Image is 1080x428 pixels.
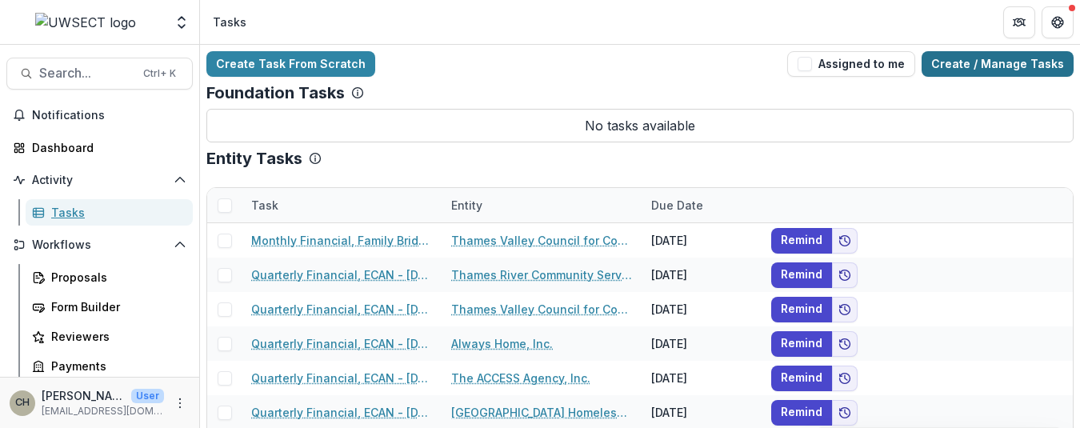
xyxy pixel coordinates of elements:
a: Reviewers [26,323,193,350]
button: More [170,394,190,413]
a: Thames Valley Council for Community Action [451,301,632,318]
a: Tasks [26,199,193,226]
div: Entity [442,188,642,222]
button: Open entity switcher [170,6,193,38]
a: Quarterly Financial, ECAN - [DATE]-[DATE] [251,335,432,352]
div: Entity [442,197,492,214]
button: Assigned to me [787,51,915,77]
a: Quarterly Financial, ECAN - [DATE]-[DATE] [251,301,432,318]
div: [DATE] [642,361,762,395]
span: Search... [39,66,134,81]
div: [DATE] [642,223,762,258]
div: Dashboard [32,139,180,156]
button: Add to friends [832,331,858,357]
a: Quarterly Financial, ECAN - [DATE]-[DATE] [251,370,432,386]
button: Remind [771,366,832,391]
div: Due Date [642,188,762,222]
p: User [131,389,164,403]
a: Proposals [26,264,193,290]
div: Tasks [213,14,246,30]
a: Payments [26,353,193,379]
div: Due Date [642,197,713,214]
p: [PERSON_NAME] [42,387,125,404]
a: [GEOGRAPHIC_DATA] Homeless Hospitality Center [451,404,632,421]
button: Remind [771,228,832,254]
div: Payments [51,358,180,374]
p: [EMAIL_ADDRESS][DOMAIN_NAME] [42,404,164,418]
div: Reviewers [51,328,180,345]
span: Notifications [32,109,186,122]
a: Always Home, Inc. [451,335,553,352]
div: Task [242,197,288,214]
a: Thames Valley Council for Community Action [451,232,632,249]
button: Add to friends [832,400,858,426]
a: Form Builder [26,294,193,320]
button: Partners [1003,6,1035,38]
button: Search... [6,58,193,90]
a: Dashboard [6,134,193,161]
div: Task [242,188,442,222]
a: Create Task From Scratch [206,51,375,77]
p: Entity Tasks [206,149,302,168]
div: [DATE] [642,292,762,326]
div: Form Builder [51,298,180,315]
a: Thames River Community Service, Inc. [451,266,632,283]
a: The ACCESS Agency, Inc. [451,370,590,386]
div: Proposals [51,269,180,286]
img: UWSECT logo [35,13,136,32]
button: Add to friends [832,228,858,254]
p: Foundation Tasks [206,83,345,102]
button: Get Help [1042,6,1074,38]
nav: breadcrumb [206,10,253,34]
button: Add to friends [832,262,858,288]
a: Quarterly Financial, ECAN - [DATE]-[DATE] [251,266,432,283]
div: Carli Herz [15,398,30,408]
button: Add to friends [832,297,858,322]
button: Add to friends [832,366,858,391]
a: Quarterly Financial, ECAN - [DATE]-[DATE] [251,404,432,421]
p: No tasks available [206,109,1074,142]
button: Open Workflows [6,232,193,258]
button: Open Activity [6,167,193,193]
a: Monthly Financial, Family Bridge - [DATE] [251,232,432,249]
span: Activity [32,174,167,187]
span: Workflows [32,238,167,252]
div: Ctrl + K [140,65,179,82]
button: Remind [771,400,832,426]
div: Tasks [51,204,180,221]
a: Create / Manage Tasks [922,51,1074,77]
div: [DATE] [642,326,762,361]
button: Notifications [6,102,193,128]
button: Remind [771,262,832,288]
button: Remind [771,331,832,357]
div: [DATE] [642,258,762,292]
button: Remind [771,297,832,322]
